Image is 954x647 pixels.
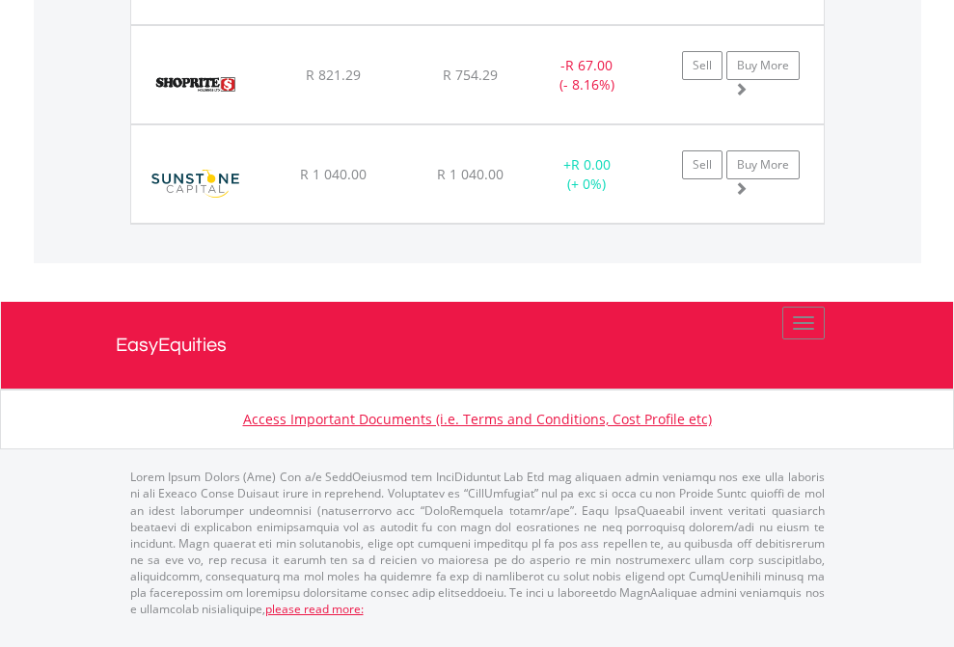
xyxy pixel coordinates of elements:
[726,150,800,179] a: Buy More
[437,165,504,183] span: R 1 040.00
[527,155,647,194] div: + (+ 0%)
[306,66,361,84] span: R 821.29
[565,56,613,74] span: R 67.00
[527,56,647,94] div: - (- 8.16%)
[265,601,364,617] a: please read more:
[141,50,250,119] img: EQU.ZA.SHP.png
[141,149,250,218] img: EQU.ZA.SCL124.png
[682,51,722,80] a: Sell
[571,155,611,174] span: R 0.00
[116,302,839,389] a: EasyEquities
[130,469,825,617] p: Lorem Ipsum Dolors (Ame) Con a/e SeddOeiusmod tem InciDiduntut Lab Etd mag aliquaen admin veniamq...
[682,150,722,179] a: Sell
[726,51,800,80] a: Buy More
[300,165,367,183] span: R 1 040.00
[443,66,498,84] span: R 754.29
[243,410,712,428] a: Access Important Documents (i.e. Terms and Conditions, Cost Profile etc)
